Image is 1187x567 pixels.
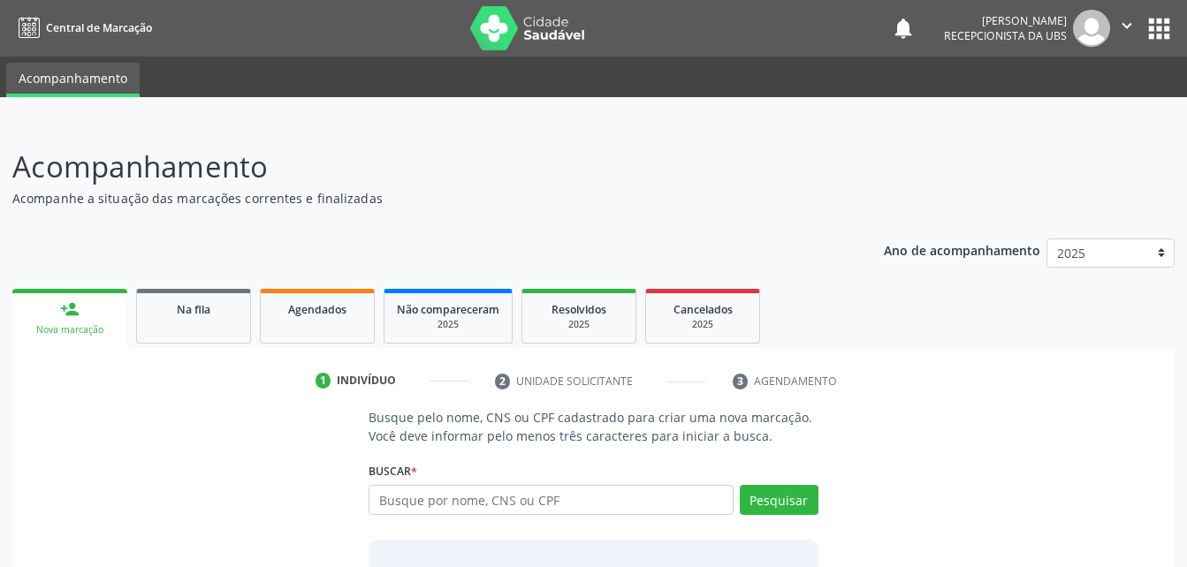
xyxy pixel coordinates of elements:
span: Não compareceram [397,302,499,317]
div: 1 [316,373,331,389]
input: Busque por nome, CNS ou CPF [369,485,733,515]
div: 2025 [397,318,499,331]
label: Buscar [369,457,417,485]
span: Cancelados [673,302,733,317]
span: Na fila [177,302,210,317]
i:  [1117,16,1137,35]
p: Acompanhe a situação das marcações correntes e finalizadas [12,189,826,208]
img: img [1073,10,1110,47]
a: Central de Marcação [12,13,152,42]
div: person_add [60,299,80,319]
span: Central de Marcação [46,20,152,35]
span: Agendados [288,302,346,317]
div: Nova marcação [25,323,115,336]
button: Pesquisar [740,485,818,515]
button: apps [1144,13,1175,44]
p: Ano de acompanhamento [884,238,1040,261]
a: Acompanhamento [6,63,140,97]
div: Indivíduo [337,373,396,389]
div: 2025 [658,318,747,331]
span: Resolvidos [552,302,606,317]
button:  [1110,10,1144,47]
p: Acompanhamento [12,145,826,189]
div: [PERSON_NAME] [944,13,1067,28]
span: Recepcionista da UBS [944,28,1067,43]
p: Busque pelo nome, CNS ou CPF cadastrado para criar uma nova marcação. Você deve informar pelo men... [369,408,818,445]
div: 2025 [535,318,623,331]
button: notifications [891,16,916,41]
